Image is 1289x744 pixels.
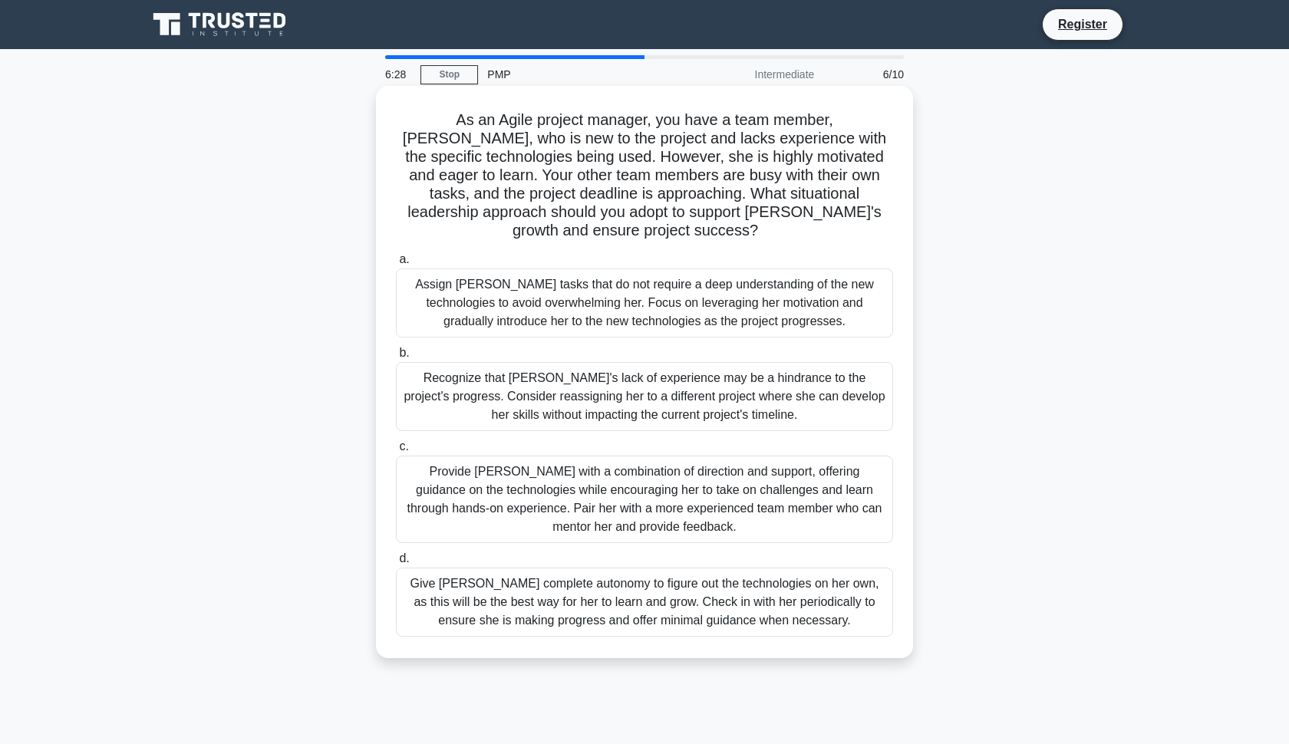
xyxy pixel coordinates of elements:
[396,568,893,637] div: Give [PERSON_NAME] complete autonomy to figure out the technologies on her own, as this will be t...
[399,551,409,565] span: d.
[399,252,409,265] span: a.
[396,456,893,543] div: Provide [PERSON_NAME] with a combination of direction and support, offering guidance on the techn...
[420,65,478,84] a: Stop
[396,268,893,337] div: Assign [PERSON_NAME] tasks that do not require a deep understanding of the new technologies to av...
[376,59,420,90] div: 6:28
[689,59,823,90] div: Intermediate
[823,59,913,90] div: 6/10
[396,362,893,431] div: Recognize that [PERSON_NAME]'s lack of experience may be a hindrance to the project's progress. C...
[394,110,895,241] h5: As an Agile project manager, you have a team member, [PERSON_NAME], who is new to the project and...
[478,59,689,90] div: PMP
[399,439,408,453] span: c.
[399,346,409,359] span: b.
[1049,15,1116,34] a: Register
